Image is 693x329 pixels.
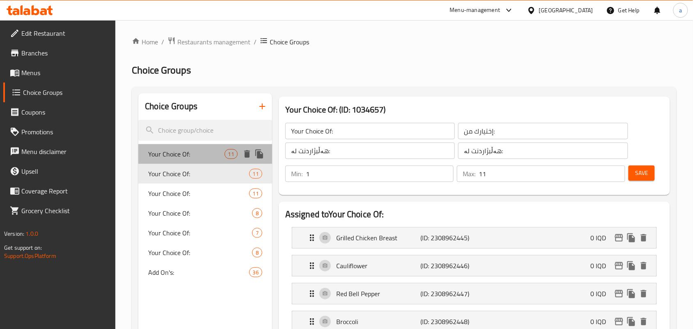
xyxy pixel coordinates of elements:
[148,267,249,277] span: Add On's:
[21,28,109,38] span: Edit Restaurant
[138,184,272,203] div: Your Choice Of:11
[336,317,420,327] p: Broccoli
[138,164,272,184] div: Your Choice Of:11
[336,233,420,243] p: Grilled Chicken Breast
[3,181,116,201] a: Coverage Report
[148,248,252,258] span: Your Choice Of:
[138,243,272,262] div: Your Choice Of:8
[679,6,682,15] span: a
[292,283,656,304] div: Expand
[138,144,272,164] div: Your Choice Of:11deleteduplicate
[591,317,613,327] p: 0 IQD
[132,37,677,47] nav: breadcrumb
[638,232,650,244] button: delete
[4,251,56,261] a: Support.OpsPlatform
[132,37,158,47] a: Home
[252,248,262,258] div: Choices
[249,267,262,277] div: Choices
[148,149,224,159] span: Your Choice Of:
[25,228,38,239] span: 1.0.0
[252,228,262,238] div: Choices
[336,289,420,299] p: Red Bell Pepper
[148,169,249,179] span: Your Choice Of:
[3,23,116,43] a: Edit Restaurant
[270,37,309,47] span: Choice Groups
[625,288,638,300] button: duplicate
[21,186,109,196] span: Coverage Report
[252,209,262,217] span: 8
[21,206,109,216] span: Grocery Checklist
[252,249,262,257] span: 8
[420,261,477,271] p: (ID: 2308962446)
[148,208,252,218] span: Your Choice Of:
[285,224,663,252] li: Expand
[249,169,262,179] div: Choices
[21,48,109,58] span: Branches
[21,107,109,117] span: Coupons
[3,83,116,102] a: Choice Groups
[250,190,262,198] span: 11
[138,223,272,243] div: Your Choice Of:7
[145,100,197,113] h2: Choice Groups
[591,233,613,243] p: 0 IQD
[241,148,253,160] button: delete
[138,262,272,282] div: Add On's:36
[285,103,663,116] h3: Your Choice Of: (ID: 1034657)
[138,120,272,141] input: search
[3,102,116,122] a: Coupons
[148,228,252,238] span: Your Choice Of:
[3,63,116,83] a: Menus
[4,242,42,253] span: Get support on:
[3,122,116,142] a: Promotions
[336,261,420,271] p: Cauliflower
[254,37,257,47] li: /
[420,233,477,243] p: (ID: 2308962445)
[638,315,650,328] button: delete
[285,252,663,280] li: Expand
[21,166,109,176] span: Upsell
[635,168,648,178] span: Save
[225,149,238,159] div: Choices
[138,203,272,223] div: Your Choice Of:8
[629,166,655,181] button: Save
[23,87,109,97] span: Choice Groups
[177,37,250,47] span: Restaurants management
[225,150,237,158] span: 11
[613,315,625,328] button: edit
[291,169,303,179] p: Min:
[148,189,249,198] span: Your Choice Of:
[250,170,262,178] span: 11
[613,288,625,300] button: edit
[292,255,656,276] div: Expand
[625,260,638,272] button: duplicate
[161,37,164,47] li: /
[625,232,638,244] button: duplicate
[420,317,477,327] p: (ID: 2308962448)
[285,208,663,221] h2: Assigned to Your Choice Of:
[253,148,266,160] button: duplicate
[3,161,116,181] a: Upsell
[250,269,262,276] span: 36
[638,260,650,272] button: delete
[132,61,191,79] span: Choice Groups
[3,142,116,161] a: Menu disclaimer
[463,169,475,179] p: Max:
[168,37,250,47] a: Restaurants management
[292,228,656,248] div: Expand
[252,208,262,218] div: Choices
[591,289,613,299] p: 0 IQD
[613,232,625,244] button: edit
[21,127,109,137] span: Promotions
[4,228,24,239] span: Version:
[625,315,638,328] button: duplicate
[3,201,116,221] a: Grocery Checklist
[21,68,109,78] span: Menus
[420,289,477,299] p: (ID: 2308962447)
[638,288,650,300] button: delete
[285,280,663,308] li: Expand
[539,6,593,15] div: [GEOGRAPHIC_DATA]
[21,147,109,156] span: Menu disclaimer
[3,43,116,63] a: Branches
[591,261,613,271] p: 0 IQD
[252,229,262,237] span: 7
